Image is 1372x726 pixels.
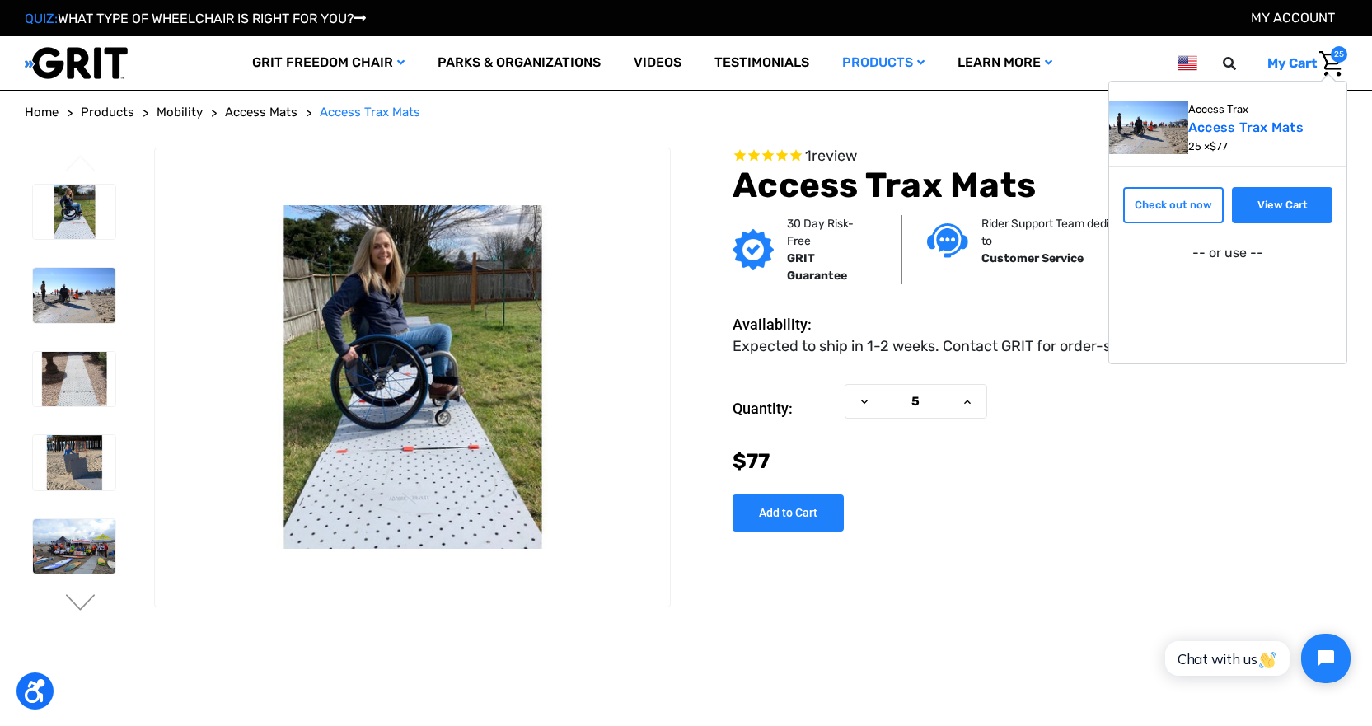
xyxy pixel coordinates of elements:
[25,105,59,119] span: Home
[157,105,203,119] span: Mobility
[236,36,421,90] a: GRIT Freedom Chair
[1255,46,1347,81] a: Cart with 25 items
[1123,187,1224,223] a: Check out now
[1188,138,1228,154] span: 25 ×
[941,36,1069,90] a: Learn More
[320,103,420,122] a: Access Trax Mats
[733,229,774,270] img: GRIT Guarantee
[33,185,115,240] img: Access Trax Mats
[981,251,1084,265] strong: Customer Service
[225,103,297,122] a: Access Mats
[1178,53,1197,73] img: us.png
[1109,101,1188,153] img: Access Trax Mats
[320,105,420,119] span: Access Trax Mats
[25,46,128,80] img: GRIT All-Terrain Wheelchair and Mobility Equipment
[1251,10,1335,26] a: Account
[733,313,836,335] dt: Availability:
[812,147,857,165] span: review
[1192,243,1263,263] p: -- or use --
[733,494,844,532] input: Add to Cart
[33,268,115,323] img: Access Trax Mats
[33,435,115,490] img: Access Trax Mats
[63,594,98,614] button: Go to slide 2 of 6
[1232,187,1332,223] a: View Cart
[927,223,968,257] img: Customer service
[1331,46,1347,63] span: 25
[421,36,617,90] a: Parks & Organizations
[25,103,1347,122] nav: Breadcrumb
[733,449,770,473] span: $77
[1210,140,1228,152] span: $77
[826,36,941,90] a: Products
[1188,119,1308,135] a: Access Trax Mats
[1188,101,1248,117] span: Access Trax
[733,148,1347,166] span: Rated 5.0 out of 5 stars 1 reviews
[25,11,366,26] a: QUIZ:WHAT TYPE OF WHEELCHAIR IS RIGHT FOR YOU?
[981,215,1151,250] p: Rider Support Team dedicated to
[733,335,1234,358] dd: Expected to ship in 1-2 weeks. Contact GRIT for order-specific lead times.
[33,519,115,574] img: Access Trax Mats
[81,103,134,122] a: Products
[617,36,698,90] a: Videos
[698,36,826,90] a: Testimonials
[81,105,134,119] span: Products
[1131,276,1324,309] iframe: PayPal-paypal
[1230,46,1255,81] input: Search
[155,205,670,549] img: Access Trax Mats
[787,251,847,283] strong: GRIT Guarantee
[25,103,59,122] a: Home
[733,384,836,433] label: Quantity:
[787,215,877,250] p: 30 Day Risk-Free
[157,103,203,122] a: Mobility
[1267,55,1317,71] span: My Cart
[733,165,1347,206] h1: Access Trax Mats
[33,352,115,407] img: Access Trax Mats
[805,147,857,165] span: 1 reviews
[25,11,58,26] span: QUIZ:
[225,105,297,119] span: Access Mats
[63,155,98,175] button: Go to slide 6 of 6
[1147,620,1365,697] iframe: Tidio Chat
[1319,51,1343,77] img: Cart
